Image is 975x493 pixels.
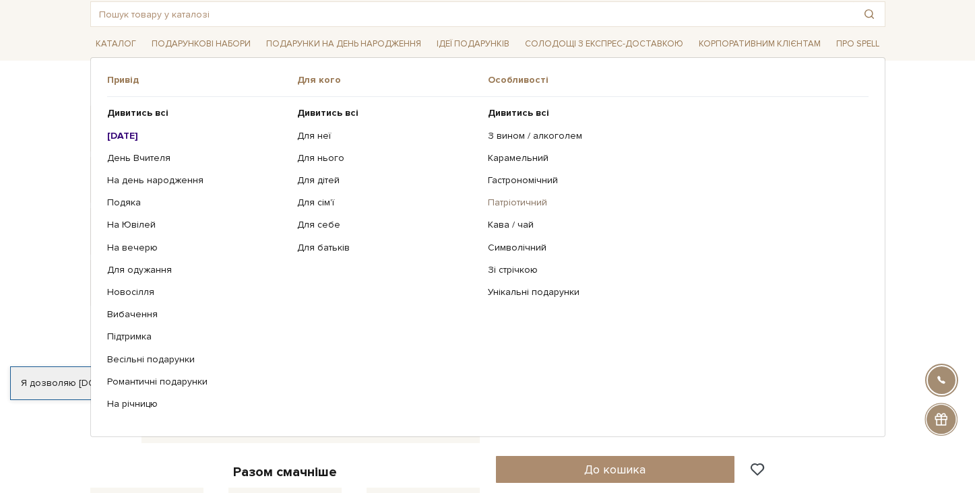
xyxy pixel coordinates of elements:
[107,376,288,388] a: Романтичні подарунки
[488,197,858,209] a: Патріотичний
[488,219,858,231] a: Кава / чай
[297,152,478,164] a: Для нього
[488,130,858,142] a: З вином / алкоголем
[107,242,288,254] a: На вечерю
[431,34,515,55] a: Ідеї подарунків
[488,264,858,276] a: Зі стрічкою
[488,107,549,119] b: Дивитись всі
[107,308,288,321] a: Вибачення
[520,32,689,55] a: Солодощі з експрес-доставкою
[297,219,478,231] a: Для себе
[107,286,288,298] a: Новосілля
[107,107,168,119] b: Дивитись всі
[297,74,488,86] span: Для кого
[297,107,478,119] a: Дивитись всі
[90,57,885,437] div: Каталог
[488,174,858,187] a: Гастрономічний
[11,377,376,389] div: Я дозволяю [DOMAIN_NAME] використовувати
[107,74,298,86] span: Привід
[584,462,646,477] span: До кошика
[488,152,858,164] a: Карамельний
[90,34,141,55] a: Каталог
[488,242,858,254] a: Символічний
[693,34,826,55] a: Корпоративним клієнтам
[107,219,288,231] a: На Ювілей
[91,2,854,26] input: Пошук товару у каталозі
[496,456,735,483] button: До кошика
[107,130,138,141] b: [DATE]
[488,107,858,119] a: Дивитись всі
[107,130,288,142] a: [DATE]
[107,354,288,366] a: Весільні подарунки
[297,130,478,142] a: Для неї
[297,107,358,119] b: Дивитись всі
[107,264,288,276] a: Для одужання
[107,197,288,209] a: Подяка
[107,398,288,410] a: На річницю
[107,174,288,187] a: На день народження
[831,34,885,55] a: Про Spell
[297,197,478,209] a: Для сім'ї
[107,107,288,119] a: Дивитись всі
[297,174,478,187] a: Для дітей
[146,34,256,55] a: Подарункові набори
[261,34,427,55] a: Подарунки на День народження
[854,2,885,26] button: Пошук товару у каталозі
[488,74,869,86] span: Особливості
[107,331,288,343] a: Підтримка
[488,286,858,298] a: Унікальні подарунки
[297,242,478,254] a: Для батьків
[90,463,480,481] div: Разом смачніше
[107,152,288,164] a: День Вчителя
